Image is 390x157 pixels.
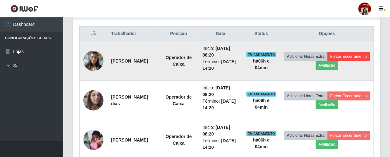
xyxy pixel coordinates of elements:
[166,55,192,67] strong: Operador de Caixa
[316,100,338,109] button: Avaliação
[111,137,148,142] strong: [PERSON_NAME]
[246,52,276,57] span: EM ANDAMENTO
[246,131,276,136] span: EM ANDAMENTO
[10,5,38,13] img: CoreUI Logo
[328,52,370,61] button: Forçar Encerramento
[253,58,269,70] strong: há 06 h e 04 min
[316,140,338,149] button: Avaliação
[83,82,103,118] img: 1741914995859.jpeg
[203,58,239,72] li: Término:
[284,52,328,61] button: Adicionar Horas Extra
[253,137,269,149] strong: há 06 h e 04 min
[166,94,192,106] strong: Operador de Caixa
[158,27,198,41] th: Posição
[203,85,239,98] li: Início:
[253,98,269,110] strong: há 06 h e 04 min
[316,61,338,70] button: Avaliação
[203,85,230,97] time: [DATE] 08:20
[111,58,148,63] strong: [PERSON_NAME]
[203,137,239,151] li: Término:
[111,94,148,106] strong: [PERSON_NAME] dias
[203,98,239,111] li: Término:
[83,47,103,74] img: 1735410099606.jpeg
[83,126,103,154] img: 1750773531322.jpeg
[242,27,280,41] th: Status
[203,45,239,58] li: Início:
[203,125,230,136] time: [DATE] 08:20
[328,92,370,100] button: Forçar Encerramento
[203,124,239,137] li: Início:
[199,27,242,41] th: Data
[166,134,192,146] strong: Operador de Caixa
[203,46,230,57] time: [DATE] 08:20
[328,131,370,140] button: Forçar Encerramento
[284,92,328,100] button: Adicionar Horas Extra
[284,131,328,140] button: Adicionar Horas Extra
[107,27,158,41] th: Trabalhador
[280,27,374,41] th: Opções
[246,92,276,97] span: EM ANDAMENTO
